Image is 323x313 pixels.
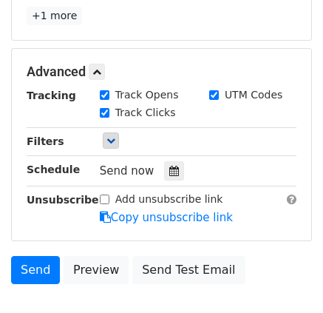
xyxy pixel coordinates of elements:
[27,7,82,25] a: +1 more
[115,87,179,103] label: Track Opens
[27,164,80,175] strong: Schedule
[27,194,99,206] strong: Unsubscribe
[100,164,154,178] span: Send now
[132,256,245,284] a: Send Test Email
[115,192,223,207] label: Add unsubscribe link
[27,64,296,80] h5: Advanced
[11,256,60,284] a: Send
[64,256,129,284] a: Preview
[115,105,176,121] label: Track Clicks
[27,135,64,147] strong: Filters
[249,242,323,313] div: Widget de chat
[100,211,233,224] a: Copy unsubscribe link
[249,242,323,313] iframe: Chat Widget
[27,90,76,101] strong: Tracking
[225,87,282,103] label: UTM Codes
